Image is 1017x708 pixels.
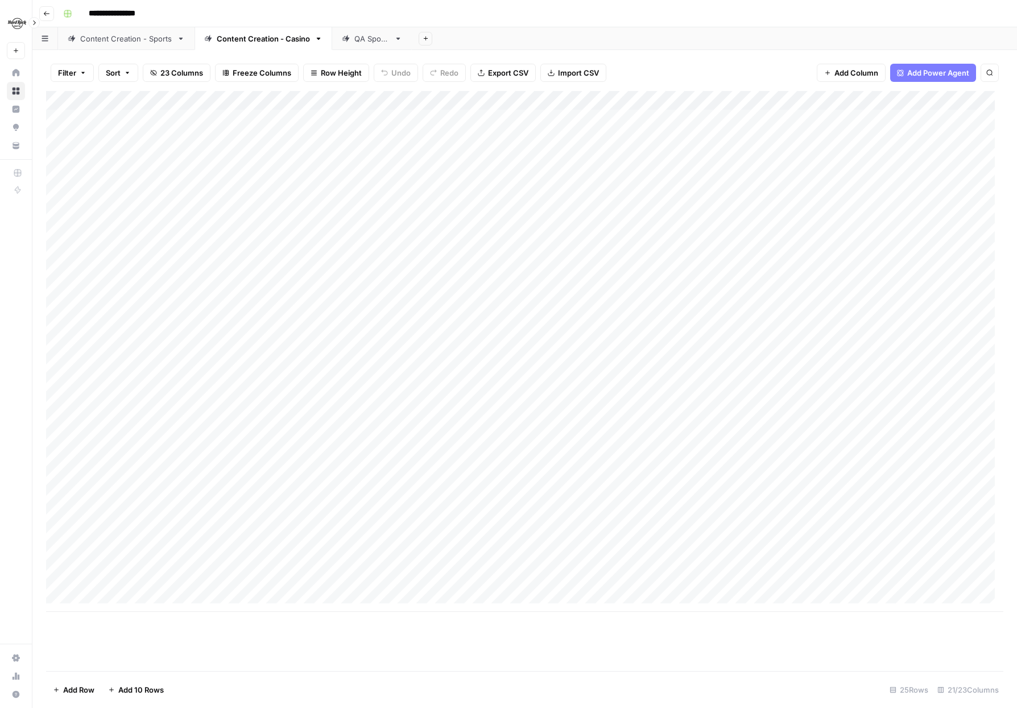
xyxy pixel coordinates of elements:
[58,27,195,50] a: Content Creation - Sports
[303,64,369,82] button: Row Height
[7,9,25,38] button: Workspace: Hard Rock Digital
[63,684,94,695] span: Add Row
[470,64,536,82] button: Export CSV
[391,67,411,78] span: Undo
[885,681,933,699] div: 25 Rows
[217,33,310,44] div: Content Creation - Casino
[933,681,1003,699] div: 21/23 Columns
[558,67,599,78] span: Import CSV
[7,118,25,136] a: Opportunities
[423,64,466,82] button: Redo
[160,67,203,78] span: 23 Columns
[106,67,121,78] span: Sort
[7,136,25,155] a: Your Data
[58,67,76,78] span: Filter
[354,33,390,44] div: QA Sports
[890,64,976,82] button: Add Power Agent
[7,82,25,100] a: Browse
[118,684,164,695] span: Add 10 Rows
[51,64,94,82] button: Filter
[540,64,606,82] button: Import CSV
[98,64,138,82] button: Sort
[440,67,458,78] span: Redo
[233,67,291,78] span: Freeze Columns
[834,67,878,78] span: Add Column
[46,681,101,699] button: Add Row
[321,67,362,78] span: Row Height
[7,649,25,667] a: Settings
[7,667,25,685] a: Usage
[143,64,210,82] button: 23 Columns
[817,64,886,82] button: Add Column
[907,67,969,78] span: Add Power Agent
[7,100,25,118] a: Insights
[215,64,299,82] button: Freeze Columns
[7,685,25,703] button: Help + Support
[101,681,171,699] button: Add 10 Rows
[80,33,172,44] div: Content Creation - Sports
[374,64,418,82] button: Undo
[7,13,27,34] img: Hard Rock Digital Logo
[488,67,528,78] span: Export CSV
[332,27,412,50] a: QA Sports
[7,64,25,82] a: Home
[195,27,332,50] a: Content Creation - Casino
